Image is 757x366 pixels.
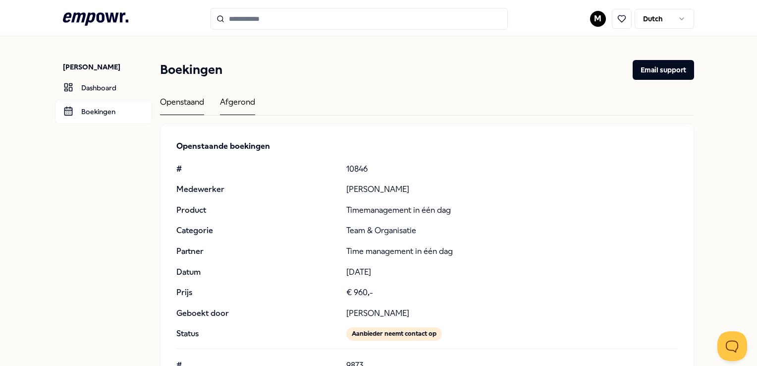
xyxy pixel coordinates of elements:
[176,204,338,217] p: Product
[176,163,338,176] p: #
[346,224,678,237] p: Team & Organisatie
[176,140,677,153] p: Openstaande boekingen
[211,8,508,30] input: Search for products, categories or subcategories
[220,96,255,115] div: Afgerond
[55,76,152,100] a: Dashboard
[176,245,338,258] p: Partner
[346,183,678,196] p: [PERSON_NAME]
[346,266,678,279] p: [DATE]
[346,327,442,340] div: Aanbieder neemt contact op
[176,266,338,279] p: Datum
[176,286,338,299] p: Prijs
[633,60,694,80] button: Email support
[176,327,338,340] p: Status
[176,307,338,320] p: Geboekt door
[160,60,222,80] h1: Boekingen
[346,204,678,217] p: Timemanagement in één dag
[176,224,338,237] p: Categorie
[176,183,338,196] p: Medewerker
[55,100,152,123] a: Boekingen
[717,331,747,361] iframe: Help Scout Beacon - Open
[346,286,678,299] p: € 960,-
[346,307,678,320] p: [PERSON_NAME]
[160,96,204,115] div: Openstaand
[346,163,678,176] p: 10846
[590,11,606,27] button: M
[346,245,678,258] p: Time management in één dag
[63,62,152,72] p: [PERSON_NAME]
